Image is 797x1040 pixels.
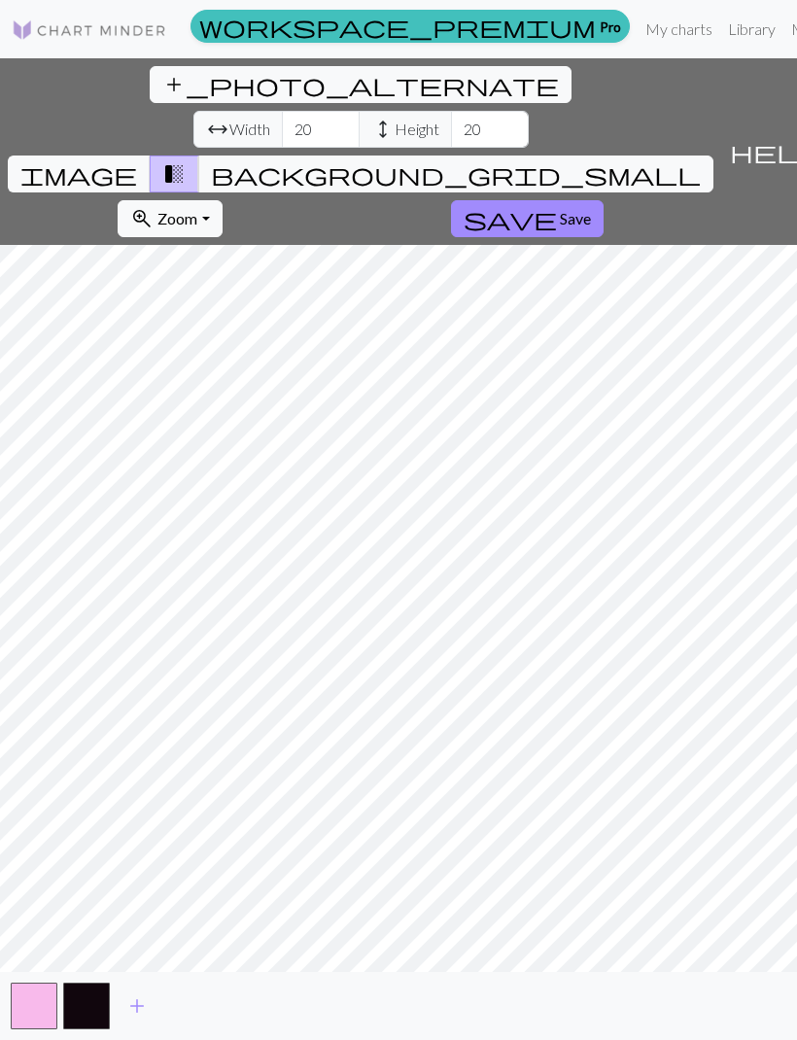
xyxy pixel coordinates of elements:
[118,200,222,237] button: Zoom
[162,160,186,188] span: transition_fade
[638,10,720,49] a: My charts
[451,200,604,237] button: Save
[395,118,439,141] span: Height
[464,205,557,232] span: save
[371,116,395,143] span: height
[113,988,161,1024] button: Add color
[125,992,149,1020] span: add
[191,10,630,43] a: Pro
[157,209,197,227] span: Zoom
[229,118,270,141] span: Width
[20,160,137,188] span: image
[206,116,229,143] span: arrow_range
[130,205,154,232] span: zoom_in
[162,71,559,98] span: add_photo_alternate
[560,209,591,227] span: Save
[720,10,783,49] a: Library
[211,160,701,188] span: background_grid_small
[12,18,167,42] img: Logo
[199,13,596,40] span: workspace_premium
